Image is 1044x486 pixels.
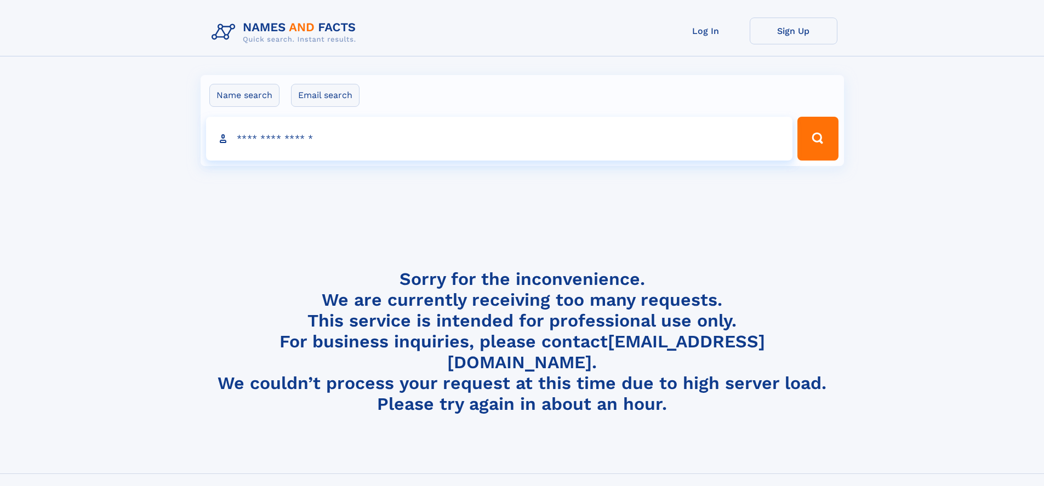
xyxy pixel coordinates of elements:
[209,84,279,107] label: Name search
[447,331,765,373] a: [EMAIL_ADDRESS][DOMAIN_NAME]
[662,18,750,44] a: Log In
[207,18,365,47] img: Logo Names and Facts
[797,117,838,161] button: Search Button
[291,84,360,107] label: Email search
[206,117,793,161] input: search input
[750,18,837,44] a: Sign Up
[207,268,837,415] h4: Sorry for the inconvenience. We are currently receiving too many requests. This service is intend...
